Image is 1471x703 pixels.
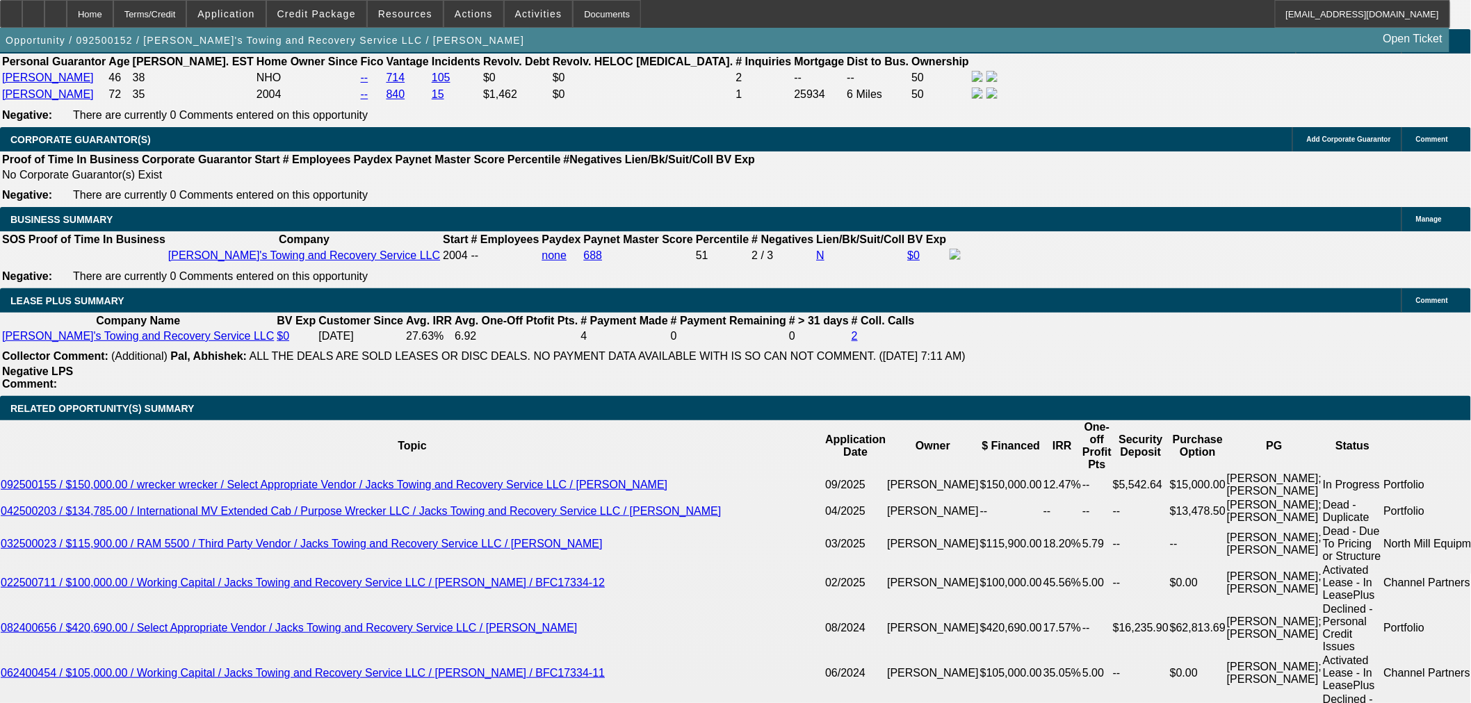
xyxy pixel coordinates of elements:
td: $0 [552,70,734,85]
td: -- [1082,498,1112,524]
b: Start [254,154,279,165]
td: $0.00 [1169,563,1226,602]
td: 72 [108,87,130,102]
b: Percentile [507,154,560,165]
td: 50 [911,87,970,102]
td: $150,000.00 [980,472,1043,498]
a: 105 [432,72,450,83]
td: $5,542.64 [1112,472,1169,498]
b: BV Exp [277,315,316,326]
span: Add Corporate Guarantor [1307,135,1391,143]
button: Activities [505,1,573,27]
span: ALL THE DEALS ARE SOLD LEASES OR DISC DEALS. NO PAYMENT DATA AVAILABLE WITH IS SO CAN NOT COMMENT... [250,350,966,362]
td: [PERSON_NAME] [886,524,980,563]
td: $420,690.00 [980,602,1043,654]
b: BV Exp [716,154,755,165]
b: Paydex [354,154,393,165]
span: Credit Package [277,8,356,19]
a: [PERSON_NAME]'s Towing and Recovery Service LLC [2,330,274,342]
td: [PERSON_NAME] [886,472,980,498]
b: Avg. IRR [406,315,452,326]
b: # Negatives [751,233,813,245]
th: One-off Profit Pts [1082,420,1112,472]
b: Percentile [696,233,749,245]
td: $16,235.90 [1112,602,1169,654]
td: 35 [132,87,254,102]
a: 082400656 / $420,690.00 / Select Appropriate Vendor / Jacks Towing and Recovery Service LLC / [PE... [1,622,578,634]
th: SOS [1,233,26,247]
div: 51 [696,249,749,262]
td: [PERSON_NAME]; [PERSON_NAME] [1226,472,1322,498]
b: Revolv. Debt [483,56,550,67]
b: Company Name [96,315,180,326]
span: Opportunity / 092500152 / [PERSON_NAME]'s Towing and Recovery Service LLC / [PERSON_NAME] [6,35,524,46]
td: Activated Lease - In LeasePlus [1322,654,1383,693]
b: Vantage [387,56,429,67]
a: 2 [852,330,858,342]
button: Credit Package [267,1,366,27]
td: -- [794,70,845,85]
b: Avg. One-Off Ptofit Pts. [455,315,578,326]
div: 2 / 3 [751,249,813,262]
b: # Coll. Calls [852,315,915,326]
span: LEASE PLUS SUMMARY [10,295,124,306]
b: Paynet Master Score [396,154,505,165]
td: 2 [735,70,792,85]
b: Revolv. HELOC [MEDICAL_DATA]. [553,56,733,67]
a: 840 [387,88,405,100]
td: $1,462 [482,87,551,102]
th: Application Date [824,420,886,472]
td: 45.56% [1043,563,1082,602]
b: #Negatives [564,154,623,165]
td: -- [1112,563,1169,602]
td: [PERSON_NAME] [886,498,980,524]
a: 688 [584,249,603,261]
span: There are currently 0 Comments entered on this opportunity [73,270,368,282]
td: $100,000.00 [980,563,1043,602]
td: -- [1112,654,1169,693]
th: Proof of Time In Business [28,233,166,247]
b: Home Owner Since [257,56,358,67]
td: 27.63% [405,329,453,343]
td: [PERSON_NAME] [886,563,980,602]
td: 38 [132,70,254,85]
b: Ownership [911,56,969,67]
td: $15,000.00 [1169,472,1226,498]
td: -- [1112,524,1169,563]
span: CORPORATE GUARANTOR(S) [10,134,151,145]
td: -- [1082,472,1112,498]
b: Fico [361,56,384,67]
td: 5.00 [1082,654,1112,693]
td: $13,478.50 [1169,498,1226,524]
b: # > 31 days [789,315,849,326]
b: Lien/Bk/Suit/Coll [625,154,713,165]
b: Corporate Guarantor [142,154,252,165]
b: Paynet Master Score [584,233,693,245]
a: 714 [387,72,405,83]
b: # Inquiries [735,56,791,67]
b: Pal, Abhishek: [170,350,247,362]
td: -- [847,70,910,85]
th: PG [1226,420,1322,472]
a: Open Ticket [1378,27,1448,51]
button: Actions [444,1,503,27]
td: 04/2025 [824,498,886,524]
td: [PERSON_NAME] [886,654,980,693]
td: -- [1169,524,1226,563]
td: [PERSON_NAME]; [PERSON_NAME] [1226,498,1322,524]
th: Owner [886,420,980,472]
td: $62,813.69 [1169,602,1226,654]
td: [DATE] [318,329,404,343]
span: Application [197,8,254,19]
a: $0 [908,249,920,261]
td: $0.00 [1169,654,1226,693]
a: [PERSON_NAME] [2,88,94,100]
b: Paydex [542,233,581,245]
span: There are currently 0 Comments entered on this opportunity [73,109,368,121]
b: # Payment Remaining [671,315,786,326]
td: $105,000.00 [980,654,1043,693]
td: 0 [670,329,787,343]
td: 06/2024 [824,654,886,693]
b: # Payment Made [580,315,667,326]
td: [PERSON_NAME]; [PERSON_NAME] [1226,654,1322,693]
